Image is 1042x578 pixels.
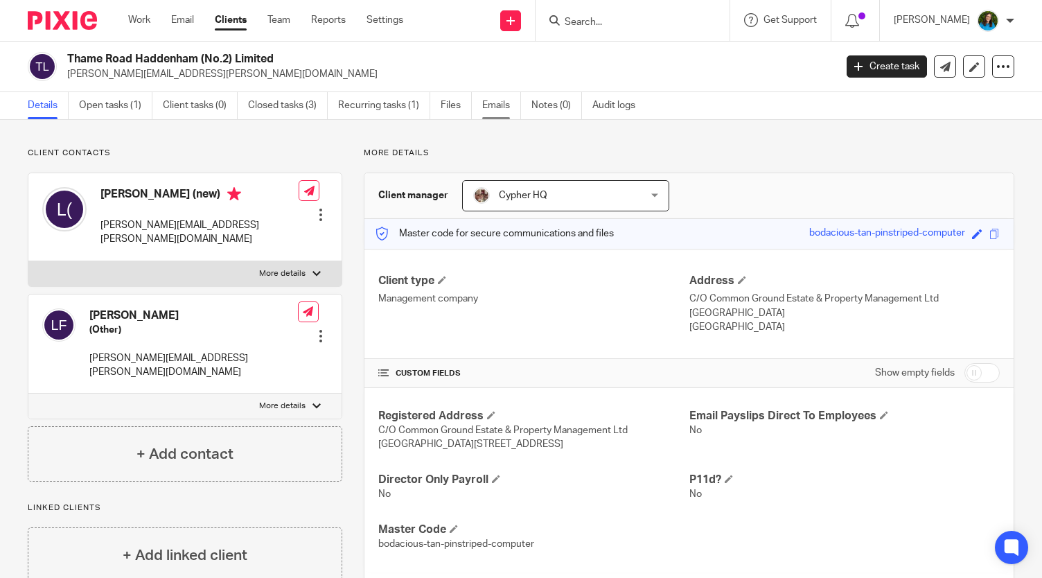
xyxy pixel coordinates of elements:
span: No [689,489,702,499]
label: Show empty fields [875,366,955,380]
p: [PERSON_NAME][EMAIL_ADDRESS][PERSON_NAME][DOMAIN_NAME] [100,218,299,247]
img: A9EA1D9F-5CC4-4D49-85F1-B1749FAF3577.jpeg [473,187,490,204]
img: svg%3E [42,308,76,342]
p: [PERSON_NAME][EMAIL_ADDRESS][PERSON_NAME][DOMAIN_NAME] [89,351,298,380]
h4: [PERSON_NAME] (new) [100,187,299,204]
a: Work [128,13,150,27]
p: C/O Common Ground Estate & Property Management Ltd [GEOGRAPHIC_DATA] [689,292,1000,320]
h4: + Add linked client [123,545,247,566]
span: Cypher HQ [499,191,547,200]
a: Notes (0) [531,92,582,119]
span: Get Support [763,15,817,25]
a: Clients [215,13,247,27]
span: C/O Common Ground Estate & Property Management Ltd [GEOGRAPHIC_DATA][STREET_ADDRESS] [378,426,628,449]
div: bodacious-tan-pinstriped-computer [809,226,965,242]
h4: [PERSON_NAME] [89,308,298,323]
span: No [689,426,702,435]
i: Primary [227,187,241,201]
p: Client contacts [28,148,342,159]
h4: + Add contact [136,444,233,465]
p: More details [259,268,306,279]
p: Linked clients [28,502,342,514]
p: Management company [378,292,689,306]
p: [PERSON_NAME] [894,13,970,27]
a: Open tasks (1) [79,92,152,119]
img: Pixie [28,11,97,30]
input: Search [563,17,688,29]
a: Emails [482,92,521,119]
a: Recurring tasks (1) [338,92,430,119]
h4: CUSTOM FIELDS [378,368,689,379]
a: Create task [847,55,927,78]
img: svg%3E [28,52,57,81]
h4: Client type [378,274,689,288]
h2: Thame Road Haddenham (No.2) Limited [67,52,674,67]
a: Closed tasks (3) [248,92,328,119]
h4: P11d? [689,473,1000,487]
img: svg%3E [42,187,87,231]
h4: Director Only Payroll [378,473,689,487]
a: Audit logs [592,92,646,119]
span: bodacious-tan-pinstriped-computer [378,539,534,549]
a: Email [171,13,194,27]
a: Details [28,92,69,119]
a: Reports [311,13,346,27]
h4: Registered Address [378,409,689,423]
a: Team [267,13,290,27]
p: [PERSON_NAME][EMAIL_ADDRESS][PERSON_NAME][DOMAIN_NAME] [67,67,826,81]
p: More details [259,401,306,412]
p: More details [364,148,1014,159]
h4: Email Payslips Direct To Employees [689,409,1000,423]
a: Files [441,92,472,119]
span: No [378,489,391,499]
h4: Address [689,274,1000,288]
img: 19mgNEzy.jpeg [977,10,999,32]
h4: Master Code [378,523,689,537]
h3: Client manager [378,189,448,202]
p: Master code for secure communications and files [375,227,614,240]
a: Client tasks (0) [163,92,238,119]
p: [GEOGRAPHIC_DATA] [689,320,1000,334]
h5: (Other) [89,323,298,337]
a: Settings [367,13,403,27]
